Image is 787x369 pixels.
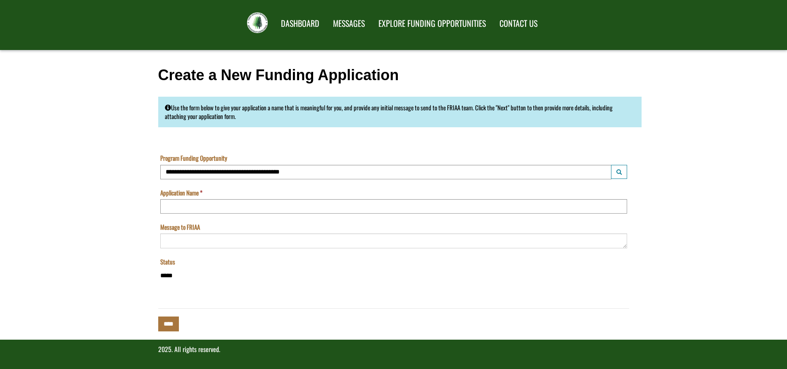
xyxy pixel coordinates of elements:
a: MESSAGES [327,13,371,34]
input: Program Funding Opportunity [160,165,611,179]
a: CONTACT US [493,13,544,34]
a: DASHBOARD [275,13,326,34]
p: 2025 [158,345,629,354]
div: Start a New Application [158,154,629,331]
label: Message to FRIAA [160,223,200,231]
a: EXPLORE FUNDING OPPORTUNITIES [372,13,492,34]
span: . All rights reserved. [171,344,220,354]
textarea: Message to FRIAA [160,233,627,248]
div: Use the form below to give your application a name that is meaningful for you, and provide any in... [158,97,642,128]
label: Application Name [160,188,202,197]
fieldset: APPLICATION INFO [158,154,629,292]
input: Application Name [160,199,627,214]
label: Status [160,257,175,266]
button: Program Funding Opportunity Launch lookup modal [611,165,627,179]
h1: Create a New Funding Application [158,67,629,83]
img: FRIAA Submissions Portal [247,12,268,33]
label: Program Funding Opportunity [160,154,227,162]
nav: Main Navigation [273,11,544,34]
